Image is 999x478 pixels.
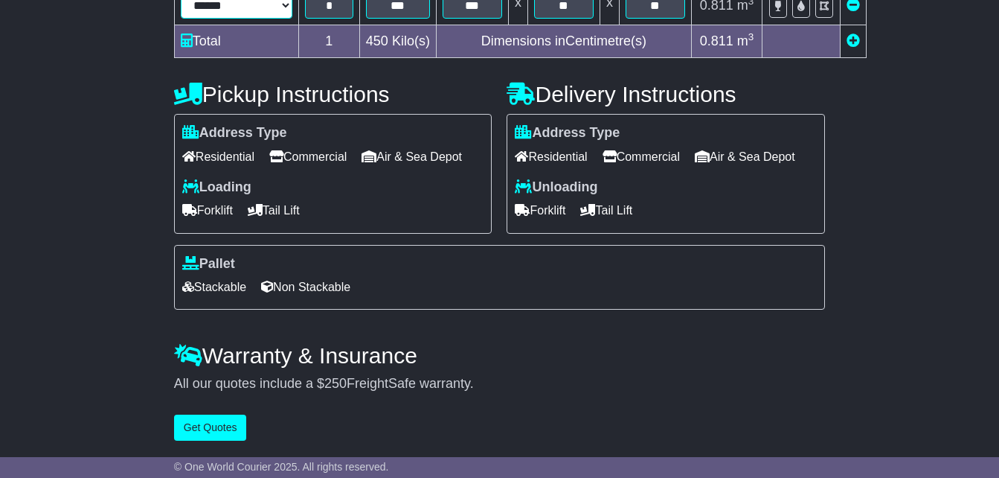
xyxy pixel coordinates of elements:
td: 1 [298,25,359,58]
label: Address Type [515,125,620,141]
span: Residential [515,145,587,168]
span: Air & Sea Depot [695,145,795,168]
span: 450 [366,34,388,48]
label: Address Type [182,125,287,141]
label: Loading [182,179,251,196]
button: Get Quotes [174,415,247,441]
span: 250 [324,376,347,391]
td: Dimensions in Centimetre(s) [436,25,691,58]
label: Unloading [515,179,597,196]
h4: Pickup Instructions [174,82,492,106]
h4: Delivery Instructions [507,82,825,106]
span: Commercial [269,145,347,168]
sup: 3 [748,31,754,42]
span: Forklift [182,199,233,222]
span: Tail Lift [580,199,632,222]
span: Air & Sea Depot [362,145,462,168]
td: Kilo(s) [359,25,436,58]
span: m [737,34,754,48]
h4: Warranty & Insurance [174,343,825,368]
span: Non Stackable [261,275,350,299]
span: Forklift [515,199,565,222]
span: Tail Lift [248,199,300,222]
div: All our quotes include a $ FreightSafe warranty. [174,376,825,392]
span: Commercial [603,145,680,168]
span: © One World Courier 2025. All rights reserved. [174,461,389,473]
td: Total [174,25,298,58]
span: Stackable [182,275,246,299]
a: Add new item [847,34,860,48]
label: Pallet [182,256,235,273]
span: 0.811 [700,34,733,48]
span: Residential [182,145,254,168]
